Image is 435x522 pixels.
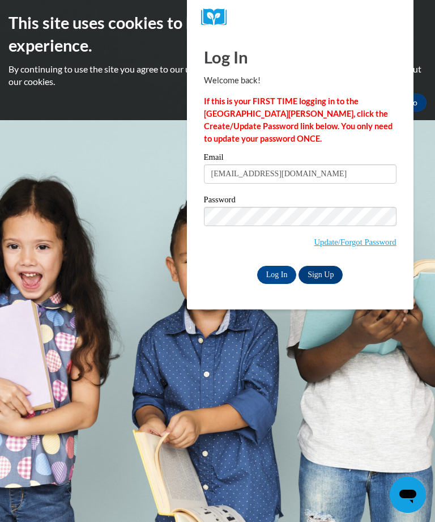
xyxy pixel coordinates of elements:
[204,96,393,143] strong: If this is your FIRST TIME logging in to the [GEOGRAPHIC_DATA][PERSON_NAME], click the Create/Upd...
[8,11,427,57] h2: This site uses cookies to help improve your learning experience.
[298,266,343,284] a: Sign Up
[201,9,399,26] a: COX Campus
[201,9,235,26] img: Logo brand
[390,477,426,513] iframe: Button to launch messaging window
[8,63,427,88] p: By continuing to use the site you agree to our use of cookies. Use the ‘More info’ button to read...
[204,196,396,207] label: Password
[257,266,297,284] input: Log In
[204,153,396,164] label: Email
[314,237,396,247] a: Update/Forgot Password
[204,74,396,87] p: Welcome back!
[204,45,396,69] h1: Log In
